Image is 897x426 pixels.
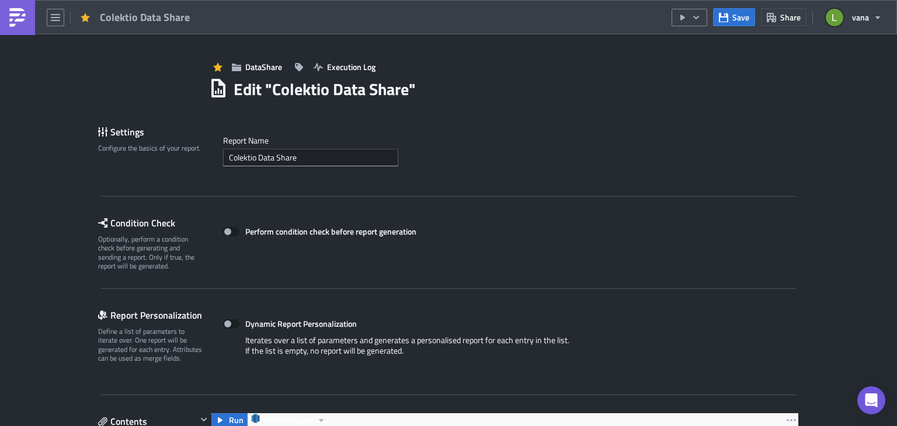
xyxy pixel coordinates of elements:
span: DataShare [245,61,282,73]
span: Save [732,11,749,23]
div: Condition Check [98,214,211,232]
div: Optionally, perform a condition check before generating and sending a report. Only if true, the r... [98,235,203,271]
button: Share [761,8,806,26]
button: DataShare [226,58,288,76]
label: Report Nam﻿e [223,135,787,146]
div: Iterates over a list of parameters and generates a personalised report for each entry in the list... [223,335,787,365]
strong: Dynamic Report Personalization [245,317,357,330]
div: Settings [98,123,211,141]
img: Avatar [825,8,844,27]
strong: Perform condition check before report generation [245,225,416,238]
button: Save [713,8,755,26]
img: PushMetrics [8,8,27,27]
span: vana [852,11,869,23]
h1: Edit " Colektio Data Share " [234,79,416,100]
span: Share [780,11,801,23]
div: Define a list of parameters to iterate over. One report will be generated for each entry. Attribu... [98,327,203,363]
button: Execution Log [308,58,381,76]
div: Configure the basics of your report. [98,144,203,152]
span: Colektio Data Share [100,11,191,24]
div: Report Personalization [98,306,211,324]
span: Execution Log [327,61,376,73]
div: Open Intercom Messenger [857,386,885,414]
button: vana [819,5,888,30]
